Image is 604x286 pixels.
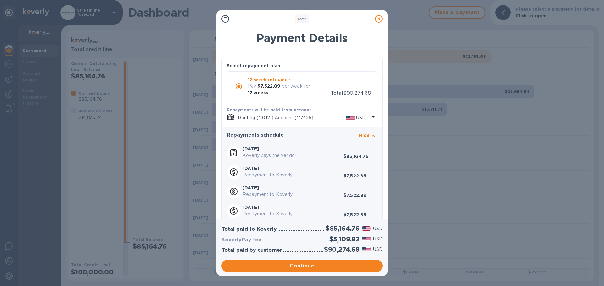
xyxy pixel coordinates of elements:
[257,84,280,89] b: $7,522.89
[344,212,366,218] p: $7,522.89
[344,173,366,179] p: $7,522.89
[344,153,369,159] p: $85,164.76
[359,132,370,138] p: Hide
[359,132,377,141] button: Hide
[326,224,360,232] h2: $85,164.76
[227,132,284,138] h3: Repayments schedule
[227,107,311,112] b: Repayments will be paid from account
[243,152,344,159] p: Koverly pays the vendor
[373,236,383,242] p: USD
[238,115,346,121] p: Routing (**0121) Account (**7426)
[221,31,383,45] h1: Payment Details
[226,262,377,270] span: Continue
[329,235,360,243] h2: $5,109.92
[243,185,344,191] p: [DATE]
[221,247,282,253] h3: Total paid by customer
[221,237,261,243] h3: KoverlyPay fee
[356,115,366,121] p: USD
[243,191,344,198] p: Repayment to Koverly
[221,260,383,272] button: Continue
[282,83,310,89] p: per week for
[362,226,371,231] img: USD
[227,62,280,69] p: Select repayment plan
[297,17,299,21] span: 1
[346,116,355,120] img: USD
[373,246,383,253] p: USD
[221,226,277,232] h3: Total paid to Koverly
[243,165,344,171] p: [DATE]
[373,225,383,232] p: USD
[243,146,344,152] p: [DATE]
[248,83,256,89] p: Pay
[243,172,344,178] p: Repayment to Koverly
[243,204,344,210] p: [DATE]
[362,237,371,241] img: USD
[362,247,371,251] img: USD
[248,90,268,95] b: 12 weeks
[243,211,344,217] p: Repayment to Koverly
[344,192,366,198] p: $7,522.89
[324,246,360,253] h2: $90,274.68
[297,17,307,21] b: of 2
[248,77,331,83] p: 12-week refinance
[331,90,371,96] span: Total $90,274.68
